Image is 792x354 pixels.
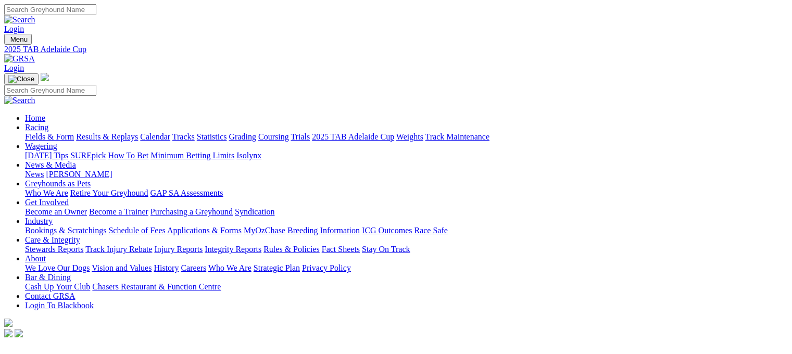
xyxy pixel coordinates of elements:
a: Track Injury Rebate [85,245,152,254]
div: Get Involved [25,207,788,217]
a: Login [4,24,24,33]
img: facebook.svg [4,329,12,337]
img: logo-grsa-white.png [4,319,12,327]
a: Coursing [258,132,289,141]
a: News [25,170,44,179]
a: 2025 TAB Adelaide Cup [312,132,394,141]
a: Stewards Reports [25,245,83,254]
a: About [25,254,46,263]
a: History [154,263,179,272]
img: GRSA [4,54,35,64]
a: Integrity Reports [205,245,261,254]
img: twitter.svg [15,329,23,337]
a: Isolynx [236,151,261,160]
a: Schedule of Fees [108,226,165,235]
div: Racing [25,132,788,142]
a: Industry [25,217,53,225]
a: Home [25,113,45,122]
a: Applications & Forms [167,226,242,235]
a: Breeding Information [287,226,360,235]
a: Grading [229,132,256,141]
div: Bar & Dining [25,282,788,292]
a: 2025 TAB Adelaide Cup [4,45,788,54]
a: Minimum Betting Limits [150,151,234,160]
a: Fields & Form [25,132,74,141]
a: Login To Blackbook [25,301,94,310]
a: Rules & Policies [263,245,320,254]
a: Care & Integrity [25,235,80,244]
span: Menu [10,35,28,43]
a: Who We Are [208,263,252,272]
a: Contact GRSA [25,292,75,300]
a: Who We Are [25,188,68,197]
a: Track Maintenance [425,132,489,141]
div: Industry [25,226,788,235]
a: Stay On Track [362,245,410,254]
a: Calendar [140,132,170,141]
a: Become a Trainer [89,207,148,216]
a: Syndication [235,207,274,216]
a: How To Bet [108,151,149,160]
img: Search [4,15,35,24]
a: Trials [291,132,310,141]
a: Results & Replays [76,132,138,141]
div: About [25,263,788,273]
a: Vision and Values [92,263,152,272]
a: Retire Your Greyhound [70,188,148,197]
a: Strategic Plan [254,263,300,272]
div: Care & Integrity [25,245,788,254]
a: Race Safe [414,226,447,235]
a: Weights [396,132,423,141]
a: Bookings & Scratchings [25,226,106,235]
button: Toggle navigation [4,34,32,45]
a: Chasers Restaurant & Function Centre [92,282,221,291]
a: ICG Outcomes [362,226,412,235]
input: Search [4,85,96,96]
div: News & Media [25,170,788,179]
a: Wagering [25,142,57,150]
a: Tracks [172,132,195,141]
a: [DATE] Tips [25,151,68,160]
a: Login [4,64,24,72]
a: We Love Our Dogs [25,263,90,272]
a: Get Involved [25,198,69,207]
img: Search [4,96,35,105]
button: Toggle navigation [4,73,39,85]
a: Purchasing a Greyhound [150,207,233,216]
a: Privacy Policy [302,263,351,272]
a: Cash Up Your Club [25,282,90,291]
a: Racing [25,123,48,132]
a: Bar & Dining [25,273,71,282]
input: Search [4,4,96,15]
a: [PERSON_NAME] [46,170,112,179]
a: SUREpick [70,151,106,160]
a: Statistics [197,132,227,141]
a: MyOzChase [244,226,285,235]
img: Close [8,75,34,83]
a: Fact Sheets [322,245,360,254]
a: Become an Owner [25,207,87,216]
a: Injury Reports [154,245,203,254]
img: logo-grsa-white.png [41,73,49,81]
div: Wagering [25,151,788,160]
a: Careers [181,263,206,272]
a: GAP SA Assessments [150,188,223,197]
a: Greyhounds as Pets [25,179,91,188]
div: Greyhounds as Pets [25,188,788,198]
a: News & Media [25,160,76,169]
